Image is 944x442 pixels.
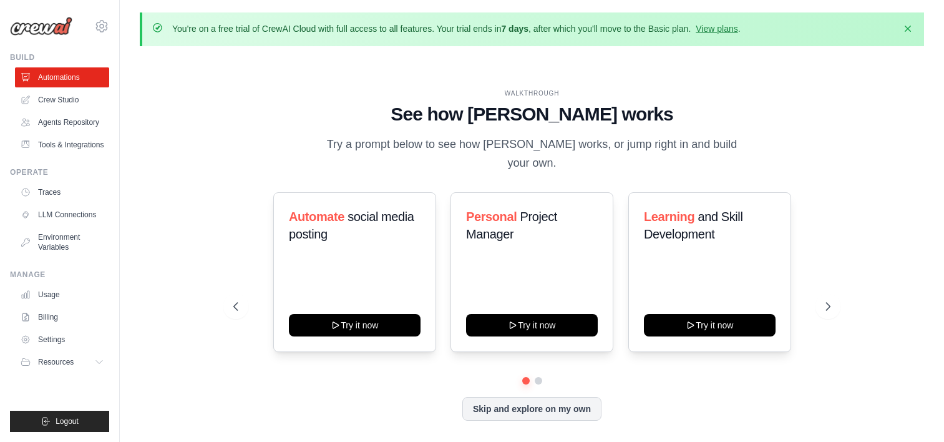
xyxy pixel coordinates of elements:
[462,397,601,421] button: Skip and explore on my own
[289,314,421,336] button: Try it now
[466,210,557,241] span: Project Manager
[15,307,109,327] a: Billing
[323,135,742,172] p: Try a prompt below to see how [PERSON_NAME] works, or jump right in and build your own.
[56,416,79,426] span: Logout
[15,205,109,225] a: LLM Connections
[289,210,414,241] span: social media posting
[15,67,109,87] a: Automations
[289,210,344,223] span: Automate
[15,285,109,305] a: Usage
[10,52,109,62] div: Build
[10,17,72,36] img: Logo
[466,210,517,223] span: Personal
[10,167,109,177] div: Operate
[696,24,737,34] a: View plans
[644,210,742,241] span: and Skill Development
[466,314,598,336] button: Try it now
[233,103,831,125] h1: See how [PERSON_NAME] works
[172,22,741,35] p: You're on a free trial of CrewAI Cloud with full access to all features. Your trial ends in , aft...
[15,227,109,257] a: Environment Variables
[233,89,831,98] div: WALKTHROUGH
[15,182,109,202] a: Traces
[15,330,109,350] a: Settings
[15,90,109,110] a: Crew Studio
[15,352,109,372] button: Resources
[10,411,109,432] button: Logout
[644,210,694,223] span: Learning
[501,24,528,34] strong: 7 days
[38,357,74,367] span: Resources
[10,270,109,280] div: Manage
[644,314,776,336] button: Try it now
[15,112,109,132] a: Agents Repository
[15,135,109,155] a: Tools & Integrations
